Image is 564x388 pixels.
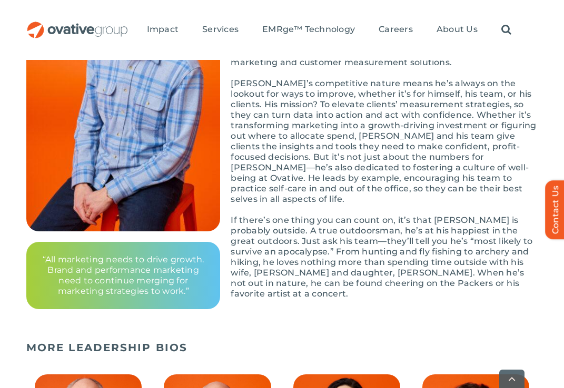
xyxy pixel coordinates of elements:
[202,24,239,36] a: Services
[147,24,179,36] a: Impact
[26,21,128,30] a: OG_Full_horizontal_RGB
[147,13,511,47] nav: Menu
[26,341,538,354] h5: MORE LEADERSHIP BIOS
[262,24,355,36] a: EMRge™ Technology
[437,24,478,35] span: About Us
[437,24,478,36] a: About Us
[379,24,413,35] span: Careers
[202,24,239,35] span: Services
[39,254,207,297] p: “All marketing needs to drive growth. Brand and performance marketing need to continue merging fo...
[231,215,538,299] p: If there’s one thing you can count on, it’s that [PERSON_NAME] is probably outside. A true outdoo...
[379,24,413,36] a: Careers
[147,24,179,35] span: Impact
[231,78,538,205] p: [PERSON_NAME]’s competitive nature means he’s always on the lookout for ways to improve, whether ...
[262,24,355,35] span: EMRge™ Technology
[501,24,511,36] a: Search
